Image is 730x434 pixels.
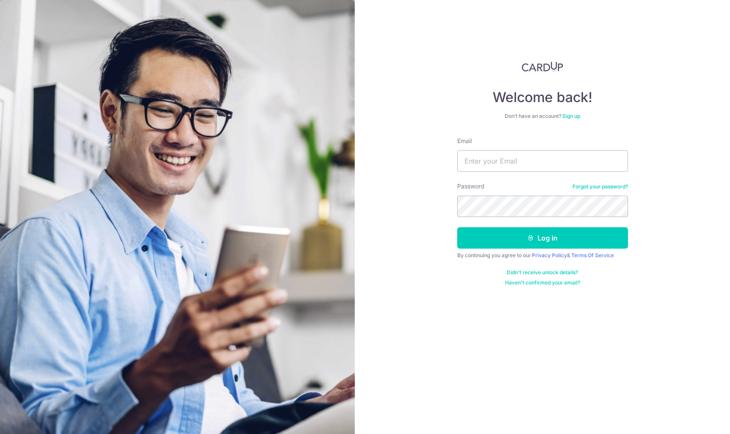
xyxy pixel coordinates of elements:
a: Didn't receive unlock details? [507,269,578,276]
label: Email [457,137,472,145]
a: Forgot your password? [572,183,628,190]
div: By continuing you agree to our & [457,252,628,259]
h4: Welcome back! [457,89,628,106]
div: Don’t have an account? [457,113,628,120]
a: Privacy Policy [532,252,567,258]
a: Haven't confirmed your email? [505,279,580,286]
a: Sign up [562,113,580,119]
img: CardUp Logo [522,62,564,72]
input: Enter your Email [457,150,628,172]
a: Terms Of Service [571,252,614,258]
button: Log in [457,227,628,249]
label: Password [457,182,485,191]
